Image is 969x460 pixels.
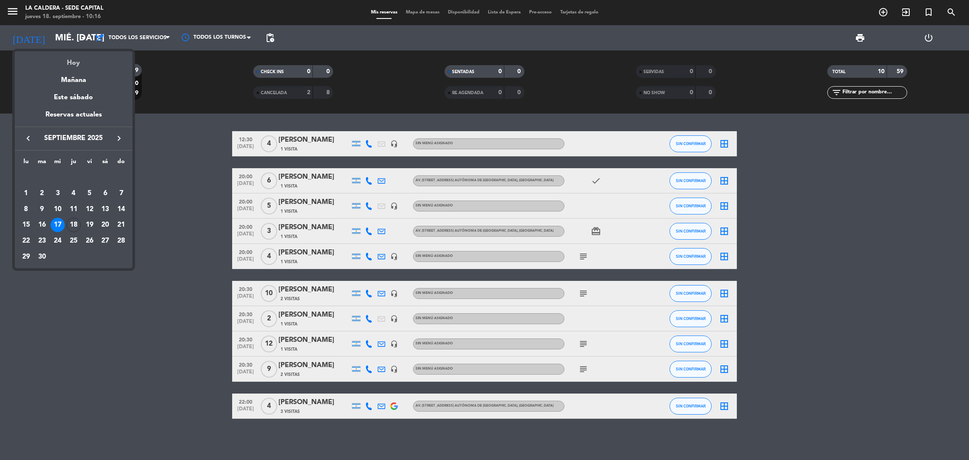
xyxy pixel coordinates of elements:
td: 10 de septiembre de 2025 [50,201,66,217]
td: 4 de septiembre de 2025 [66,185,82,201]
div: 27 [98,234,112,248]
td: 9 de septiembre de 2025 [34,201,50,217]
th: jueves [66,157,82,170]
td: 16 de septiembre de 2025 [34,217,50,233]
th: martes [34,157,50,170]
div: 17 [50,218,65,232]
div: 10 [50,202,65,217]
div: 4 [66,186,81,201]
div: 7 [114,186,128,201]
div: 5 [82,186,97,201]
div: Hoy [15,51,132,69]
th: miércoles [50,157,66,170]
td: 24 de septiembre de 2025 [50,233,66,249]
td: 7 de septiembre de 2025 [113,185,129,201]
td: 22 de septiembre de 2025 [18,233,34,249]
th: sábado [98,157,114,170]
i: keyboard_arrow_right [114,133,124,143]
div: 22 [19,234,33,248]
button: keyboard_arrow_right [111,133,127,144]
div: 21 [114,218,128,232]
td: 20 de septiembre de 2025 [98,217,114,233]
th: domingo [113,157,129,170]
td: 11 de septiembre de 2025 [66,201,82,217]
div: 11 [66,202,81,217]
div: Reservas actuales [15,109,132,127]
div: 30 [35,250,49,264]
div: 3 [50,186,65,201]
div: 28 [114,234,128,248]
div: 25 [66,234,81,248]
td: 1 de septiembre de 2025 [18,185,34,201]
div: 13 [98,202,112,217]
td: 3 de septiembre de 2025 [50,185,66,201]
div: 18 [66,218,81,232]
span: septiembre 2025 [36,133,111,144]
div: 24 [50,234,65,248]
td: 23 de septiembre de 2025 [34,233,50,249]
td: 5 de septiembre de 2025 [82,185,98,201]
td: 15 de septiembre de 2025 [18,217,34,233]
div: 9 [35,202,49,217]
td: 13 de septiembre de 2025 [98,201,114,217]
div: Mañana [15,69,132,86]
i: keyboard_arrow_left [23,133,33,143]
div: 19 [82,218,97,232]
td: 19 de septiembre de 2025 [82,217,98,233]
div: Este sábado [15,86,132,109]
div: 16 [35,218,49,232]
div: 15 [19,218,33,232]
div: 29 [19,250,33,264]
div: 23 [35,234,49,248]
div: 26 [82,234,97,248]
th: lunes [18,157,34,170]
td: SEP. [18,169,129,185]
div: 2 [35,186,49,201]
div: 8 [19,202,33,217]
td: 25 de septiembre de 2025 [66,233,82,249]
button: keyboard_arrow_left [21,133,36,144]
td: 26 de septiembre de 2025 [82,233,98,249]
td: 12 de septiembre de 2025 [82,201,98,217]
td: 28 de septiembre de 2025 [113,233,129,249]
td: 29 de septiembre de 2025 [18,249,34,265]
td: 14 de septiembre de 2025 [113,201,129,217]
th: viernes [82,157,98,170]
td: 18 de septiembre de 2025 [66,217,82,233]
div: 1 [19,186,33,201]
td: 6 de septiembre de 2025 [98,185,114,201]
td: 21 de septiembre de 2025 [113,217,129,233]
div: 12 [82,202,97,217]
div: 20 [98,218,112,232]
div: 14 [114,202,128,217]
td: 2 de septiembre de 2025 [34,185,50,201]
td: 27 de septiembre de 2025 [98,233,114,249]
div: 6 [98,186,112,201]
td: 30 de septiembre de 2025 [34,249,50,265]
td: 17 de septiembre de 2025 [50,217,66,233]
td: 8 de septiembre de 2025 [18,201,34,217]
